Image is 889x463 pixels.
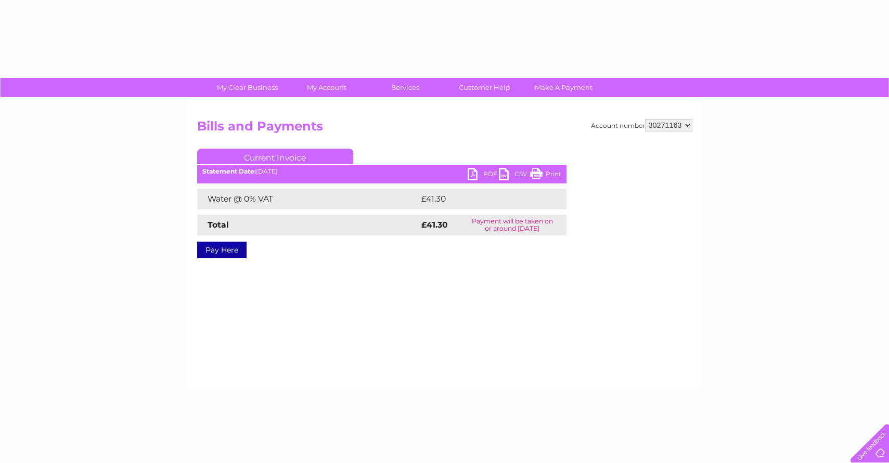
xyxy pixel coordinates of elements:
[197,189,419,209] td: Water @ 0% VAT
[197,242,247,258] a: Pay Here
[421,220,448,230] strong: £41.30
[197,168,566,175] div: [DATE]
[202,167,256,175] b: Statement Date:
[468,168,499,183] a: PDF
[284,78,369,97] a: My Account
[197,149,353,164] a: Current Invoice
[363,78,448,97] a: Services
[442,78,527,97] a: Customer Help
[591,119,692,131] div: Account number
[521,78,607,97] a: Make A Payment
[419,189,545,209] td: £41.30
[458,215,566,235] td: Payment will be taken on or around [DATE]
[208,220,229,230] strong: Total
[197,119,692,139] h2: Bills and Payments
[204,78,290,97] a: My Clear Business
[530,168,561,183] a: Print
[499,168,530,183] a: CSV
